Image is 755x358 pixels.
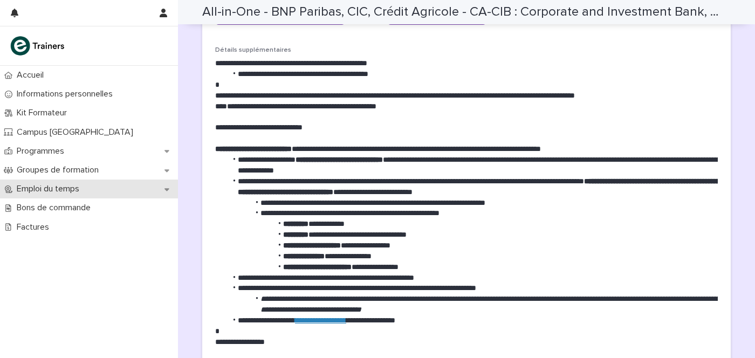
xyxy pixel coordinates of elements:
h2: All-in-One - BNP Paribas, CIC, Crédit Agricole - CA-CIB : Corporate and Investment Bank, Crédit M... [202,4,726,20]
p: Campus [GEOGRAPHIC_DATA] [12,127,142,137]
span: Détails supplémentaires [215,47,291,53]
p: Programmes [12,146,73,156]
p: Factures [12,222,58,232]
p: Informations personnelles [12,89,121,99]
p: Groupes de formation [12,165,107,175]
p: Bons de commande [12,203,99,213]
p: Emploi du temps [12,184,88,194]
p: Kit Formateur [12,108,75,118]
img: K0CqGN7SDeD6s4JG8KQk [9,35,68,57]
p: Accueil [12,70,52,80]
